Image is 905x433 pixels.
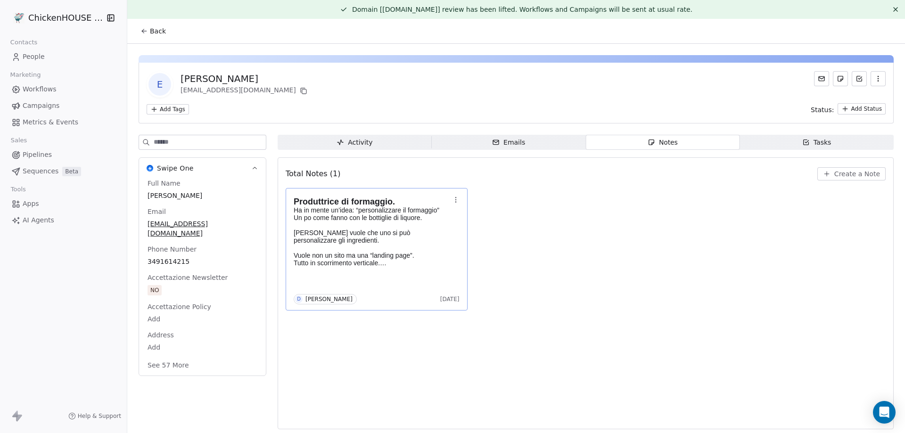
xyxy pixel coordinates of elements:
[146,179,182,188] span: Full Name
[8,114,119,130] a: Metrics & Events
[148,257,257,266] span: 3491614215
[6,35,41,49] span: Contacts
[139,158,266,179] button: Swipe OneSwipe One
[8,49,119,65] a: People
[23,84,57,94] span: Workflows
[286,168,340,180] span: Total Notes (1)
[146,330,176,340] span: Address
[181,85,309,97] div: [EMAIL_ADDRESS][DOMAIN_NAME]
[838,103,886,114] button: Add Status
[150,26,166,36] span: Back
[294,206,450,244] p: Ha in mente un’idea: “personalizzare il formaggio” Un po come fanno con le bottiglie di liquore. ...
[28,12,104,24] span: ChickenHOUSE sas
[337,138,372,147] div: Activity
[23,150,52,160] span: Pipelines
[8,82,119,97] a: Workflows
[147,104,189,114] button: Add Tags
[146,245,198,254] span: Phone Number
[7,133,31,147] span: Sales
[297,295,301,303] div: D
[811,105,834,114] span: Status:
[440,295,460,303] span: [DATE]
[352,6,692,13] span: Domain [[DOMAIN_NAME]] review has been lifted. Workflows and Campaigns will be sent at usual rate.
[157,163,194,173] span: Swipe One
[7,182,30,196] span: Tools
[146,302,213,311] span: Accettazione Policy
[148,73,171,96] span: E
[147,165,153,172] img: Swipe One
[150,286,159,295] div: NO
[142,357,195,374] button: See 57 More
[802,138,831,147] div: Tasks
[13,12,25,24] img: 4.jpg
[873,401,896,424] div: Open Intercom Messenger
[11,10,100,26] button: ChickenHOUSE sas
[305,296,353,302] div: [PERSON_NAME]
[78,412,121,420] span: Help & Support
[492,138,525,147] div: Emails
[23,117,78,127] span: Metrics & Events
[8,212,119,228] a: AI Agents
[817,167,886,180] button: Create a Note
[8,196,119,212] a: Apps
[148,191,257,200] span: [PERSON_NAME]
[146,273,230,282] span: Accettazione Newsletter
[8,163,119,179] a: SequencesBeta
[148,343,257,352] span: Add
[62,167,81,176] span: Beta
[23,199,39,209] span: Apps
[139,179,266,376] div: Swipe OneSwipe One
[294,252,450,267] p: Vuole non un sito ma una “landing page”. Tutto in scorrimento verticale.
[68,412,121,420] a: Help & Support
[294,197,450,206] h1: Produttrice di formaggio.
[146,207,168,216] span: Email
[135,23,172,40] button: Back
[23,215,54,225] span: AI Agents
[23,166,58,176] span: Sequences
[834,169,880,179] span: Create a Note
[148,219,257,238] span: [EMAIL_ADDRESS][DOMAIN_NAME]
[23,101,59,111] span: Campaigns
[8,98,119,114] a: Campaigns
[23,52,45,62] span: People
[6,68,45,82] span: Marketing
[8,147,119,163] a: Pipelines
[181,72,309,85] div: [PERSON_NAME]
[148,314,257,324] span: Add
